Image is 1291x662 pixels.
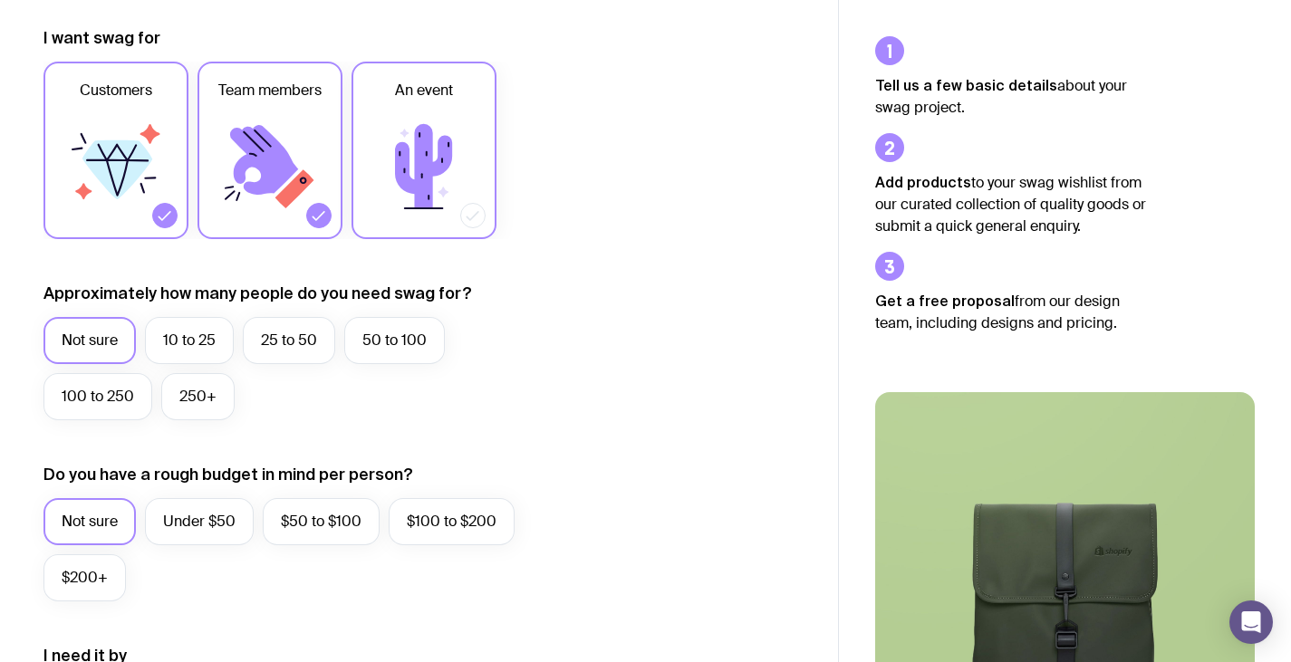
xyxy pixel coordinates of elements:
[43,554,126,601] label: $200+
[875,174,971,190] strong: Add products
[389,498,515,545] label: $100 to $200
[43,373,152,420] label: 100 to 250
[145,317,234,364] label: 10 to 25
[875,77,1057,93] strong: Tell us a few basic details
[875,74,1147,119] p: about your swag project.
[875,293,1015,309] strong: Get a free proposal
[875,171,1147,237] p: to your swag wishlist from our curated collection of quality goods or submit a quick general enqu...
[161,373,235,420] label: 250+
[80,80,152,101] span: Customers
[243,317,335,364] label: 25 to 50
[1229,600,1273,644] div: Open Intercom Messenger
[263,498,380,545] label: $50 to $100
[43,27,160,49] label: I want swag for
[218,80,322,101] span: Team members
[43,317,136,364] label: Not sure
[875,290,1147,334] p: from our design team, including designs and pricing.
[344,317,445,364] label: 50 to 100
[43,283,472,304] label: Approximately how many people do you need swag for?
[43,464,413,485] label: Do you have a rough budget in mind per person?
[145,498,254,545] label: Under $50
[43,498,136,545] label: Not sure
[395,80,453,101] span: An event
